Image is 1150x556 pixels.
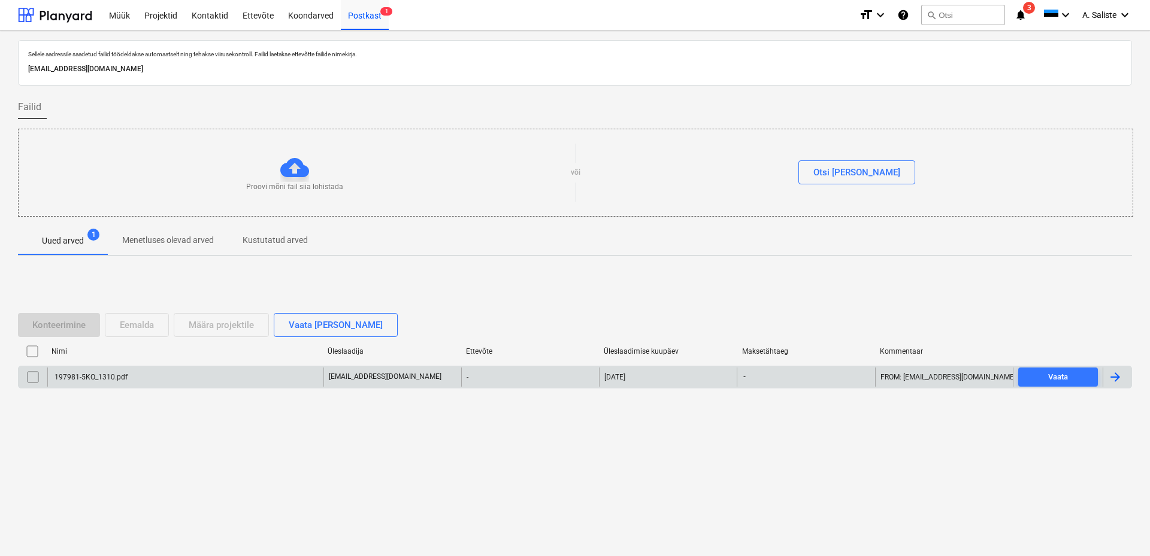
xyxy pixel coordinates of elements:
button: Vaata [PERSON_NAME] [274,313,398,337]
div: 197981-5KO_1310.pdf [53,373,128,381]
iframe: Chat Widget [1090,499,1150,556]
span: 1 [380,7,392,16]
p: [EMAIL_ADDRESS][DOMAIN_NAME] [28,63,1122,75]
div: Maksetähtaeg [742,347,871,356]
i: notifications [1015,8,1027,22]
div: Üleslaadija [328,347,456,356]
span: 3 [1023,2,1035,14]
p: Menetluses olevad arved [122,234,214,247]
button: Vaata [1018,367,1098,387]
p: Uued arved [42,235,84,247]
i: keyboard_arrow_down [873,8,888,22]
span: 1 [87,229,99,241]
p: Sellele aadressile saadetud failid töödeldakse automaatselt ning tehakse viirusekontroll. Failid ... [28,50,1122,58]
button: Otsi [921,5,1005,25]
p: Proovi mõni fail siia lohistada [246,182,343,192]
div: Proovi mõni fail siia lohistadavõiOtsi [PERSON_NAME] [18,129,1133,217]
div: Vaata [PERSON_NAME] [289,317,383,333]
button: Otsi [PERSON_NAME] [798,160,915,184]
p: või [571,168,580,178]
i: format_size [859,8,873,22]
span: search [927,10,936,20]
div: Vaata [1048,370,1068,384]
span: Failid [18,100,41,114]
i: Abikeskus [897,8,909,22]
div: [DATE] [604,373,625,381]
div: Otsi [PERSON_NAME] [813,165,900,180]
div: - [461,367,599,387]
i: keyboard_arrow_down [1058,8,1073,22]
div: Nimi [52,347,318,356]
span: - [742,372,747,382]
div: Kommentaar [880,347,1009,356]
p: Kustutatud arved [243,234,308,247]
div: Ettevõte [466,347,595,356]
i: keyboard_arrow_down [1118,8,1132,22]
div: Üleslaadimise kuupäev [604,347,733,356]
p: [EMAIL_ADDRESS][DOMAIN_NAME] [329,372,441,382]
span: A. Saliste [1082,10,1116,20]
